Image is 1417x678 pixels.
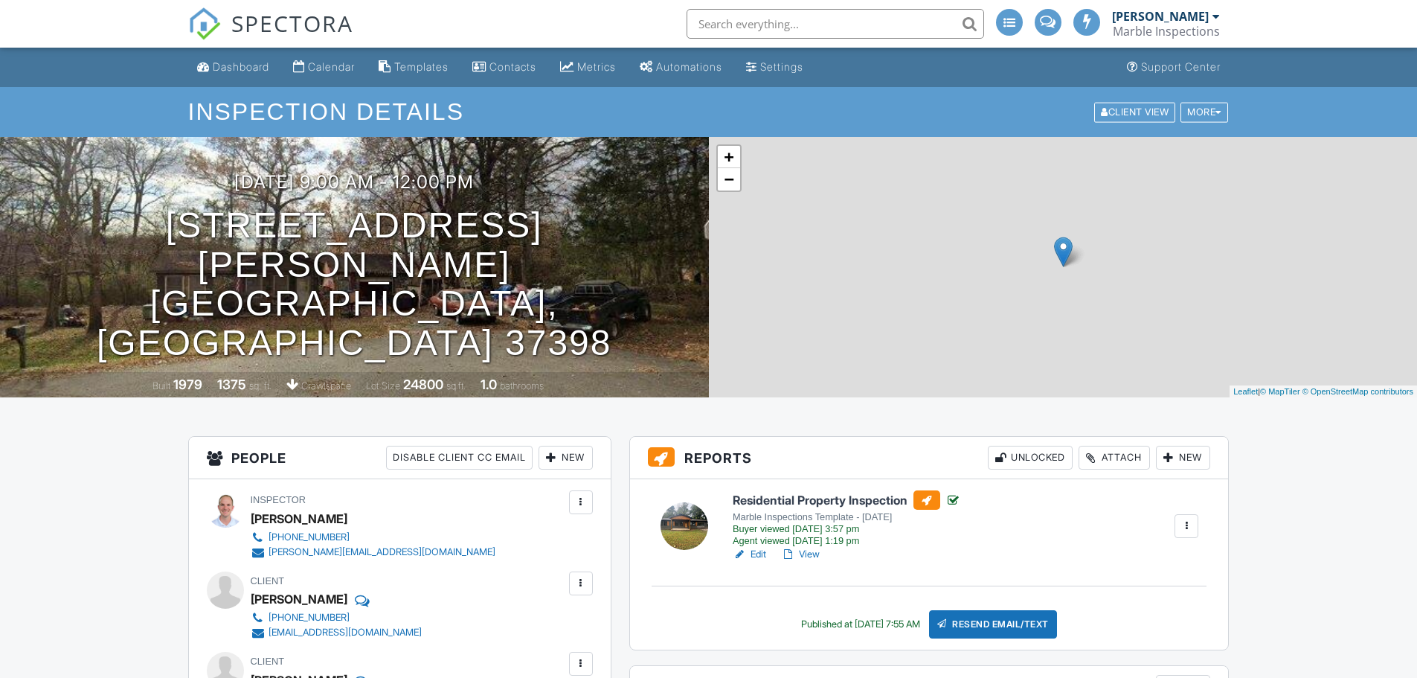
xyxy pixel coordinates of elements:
[162,380,179,391] span: Built
[1180,102,1228,122] div: More
[539,446,593,470] div: New
[189,437,611,479] h3: People
[188,20,353,51] a: SPECTORA
[24,226,685,343] h1: [STREET_ADDRESS][PERSON_NAME] [GEOGRAPHIC_DATA], [GEOGRAPHIC_DATA] 37398
[269,612,350,624] div: [PHONE_NUMBER]
[251,575,283,586] span: Client
[801,618,920,630] div: Published at [DATE] 7:55 AM
[191,54,275,81] a: Dashboard
[733,535,961,547] div: Agent viewed [DATE] 1:19 pm
[251,508,347,530] div: [PERSON_NAME]
[269,627,422,639] div: [EMAIL_ADDRESS][DOMAIN_NAME]
[1121,54,1227,81] a: Support Center
[224,377,253,392] div: 1375
[740,54,809,81] a: Settings
[656,60,722,73] div: Automations
[255,380,276,391] span: sq. ft.
[466,54,542,81] a: Contacts
[399,377,439,392] div: 24800
[441,380,460,391] span: sq.ft.
[373,54,454,81] a: Templates
[988,446,1073,470] div: Unlocked
[718,146,740,168] a: Zoom in
[251,610,422,625] a: [PHONE_NUMBER]
[554,54,622,81] a: Metrics
[251,588,347,610] div: [PERSON_NAME]
[474,377,490,392] div: 1.0
[1094,102,1175,122] div: Client View
[1079,446,1150,470] div: Attach
[269,531,350,543] div: [PHONE_NUMBER]
[251,625,422,640] a: [EMAIL_ADDRESS][DOMAIN_NAME]
[1093,106,1179,117] a: Client View
[733,523,961,535] div: Buyer viewed [DATE] 3:57 pm
[781,547,820,562] a: View
[733,511,961,523] div: Marble Inspections Template - [DATE]
[394,60,449,73] div: Templates
[1233,387,1258,396] a: Leaflet
[234,191,474,211] h3: [DATE] 9:00 am - 12:00 pm
[733,547,766,562] a: Edit
[577,60,616,73] div: Metrics
[287,54,361,81] a: Calendar
[188,99,1230,125] h1: Inspection Details
[251,530,495,545] a: [PHONE_NUMBER]
[630,437,1229,479] h3: Reports
[251,494,302,505] span: Inspector
[634,54,728,81] a: Automations (Advanced)
[1156,446,1210,470] div: New
[251,545,495,560] a: [PERSON_NAME][EMAIL_ADDRESS][DOMAIN_NAME]
[231,7,353,39] span: SPECTORA
[188,7,221,40] img: The Best Home Inspection Software - Spectora
[386,446,533,470] div: Disable Client CC Email
[181,377,210,392] div: 1979
[929,610,1057,639] div: Resend Email/Text
[305,380,351,391] span: crawlspace
[718,168,740,191] a: Zoom out
[733,490,961,547] a: Residential Property Inspection Marble Inspections Template - [DATE] Buyer viewed [DATE] 3:57 pm ...
[1112,9,1209,24] div: [PERSON_NAME]
[1230,386,1417,398] div: |
[269,546,495,558] div: [PERSON_NAME][EMAIL_ADDRESS][DOMAIN_NAME]
[760,60,803,73] div: Settings
[489,60,536,73] div: Contacts
[213,60,269,73] div: Dashboard
[492,380,535,391] span: bathrooms
[251,656,283,667] span: Client
[1302,387,1413,396] a: © OpenStreetMap contributors
[1260,387,1300,396] a: © MapTiler
[1141,60,1221,73] div: Support Center
[1113,24,1220,39] div: Marble Inspections
[365,380,396,391] span: Lot Size
[308,60,355,73] div: Calendar
[687,9,984,39] input: Search everything...
[733,490,961,510] h6: Residential Property Inspection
